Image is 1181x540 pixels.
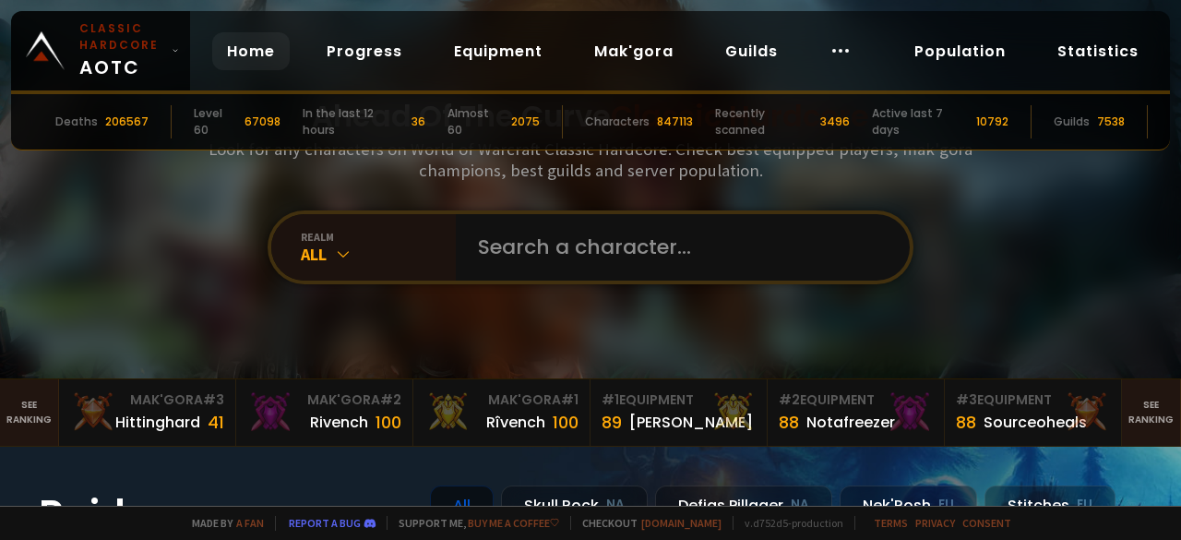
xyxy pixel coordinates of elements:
[430,486,494,525] div: All
[11,11,190,90] a: Classic HardcoreAOTC
[938,496,954,514] small: EU
[779,390,800,409] span: # 2
[501,486,648,525] div: Skull Rock
[203,390,224,409] span: # 3
[55,114,98,130] div: Deaths
[468,516,559,530] a: Buy me a coffee
[657,114,693,130] div: 847113
[791,496,809,514] small: NA
[874,516,908,530] a: Terms
[301,230,456,244] div: realm
[561,390,579,409] span: # 1
[439,32,557,70] a: Equipment
[376,410,401,435] div: 100
[1043,32,1153,70] a: Statistics
[79,20,164,54] small: Classic Hardcore
[629,411,753,434] div: [PERSON_NAME]
[915,516,955,530] a: Privacy
[245,114,280,130] div: 67098
[236,379,413,446] a: Mak'Gora#2Rivench100
[105,114,149,130] div: 206567
[641,516,722,530] a: [DOMAIN_NAME]
[710,32,793,70] a: Guilds
[779,390,933,410] div: Equipment
[115,411,200,434] div: Hittinghard
[553,410,579,435] div: 100
[590,379,768,446] a: #1Equipment89[PERSON_NAME]
[201,138,980,181] h3: Look for any characters on World of Warcraft Classic Hardcore. Check best equipped players, mak'g...
[447,105,504,138] div: Almost 60
[181,516,264,530] span: Made by
[976,114,1008,130] div: 10792
[467,214,888,281] input: Search a character...
[715,105,813,138] div: Recently scanned
[310,411,368,434] div: Rivench
[424,390,579,410] div: Mak'Gora
[247,390,401,410] div: Mak'Gora
[208,410,224,435] div: 41
[820,114,850,130] div: 3496
[602,390,619,409] span: # 1
[768,379,945,446] a: #2Equipment88Notafreezer
[412,114,425,130] div: 36
[380,390,401,409] span: # 2
[900,32,1020,70] a: Population
[956,390,977,409] span: # 3
[733,516,843,530] span: v. d752d5 - production
[579,32,688,70] a: Mak'gora
[59,379,236,446] a: Mak'Gora#3Hittinghard41
[194,105,237,138] div: Level 60
[1097,114,1125,130] div: 7538
[289,516,361,530] a: Report a bug
[1122,379,1181,446] a: Seeranking
[962,516,1011,530] a: Consent
[602,390,756,410] div: Equipment
[806,411,895,434] div: Notafreezer
[570,516,722,530] span: Checkout
[486,411,545,434] div: Rîvench
[585,114,650,130] div: Characters
[956,390,1110,410] div: Equipment
[413,379,590,446] a: Mak'Gora#1Rîvench100
[1054,114,1090,130] div: Guilds
[655,486,832,525] div: Defias Pillager
[602,410,622,435] div: 89
[511,114,540,130] div: 2075
[301,244,456,265] div: All
[984,486,1115,525] div: Stitches
[70,390,224,410] div: Mak'Gora
[840,486,977,525] div: Nek'Rosh
[945,379,1122,446] a: #3Equipment88Sourceoheals
[303,105,405,138] div: In the last 12 hours
[212,32,290,70] a: Home
[956,410,976,435] div: 88
[79,20,164,81] span: AOTC
[872,105,969,138] div: Active last 7 days
[236,516,264,530] a: a fan
[387,516,559,530] span: Support me,
[1077,496,1092,514] small: EU
[606,496,625,514] small: NA
[312,32,417,70] a: Progress
[779,410,799,435] div: 88
[984,411,1087,434] div: Sourceoheals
